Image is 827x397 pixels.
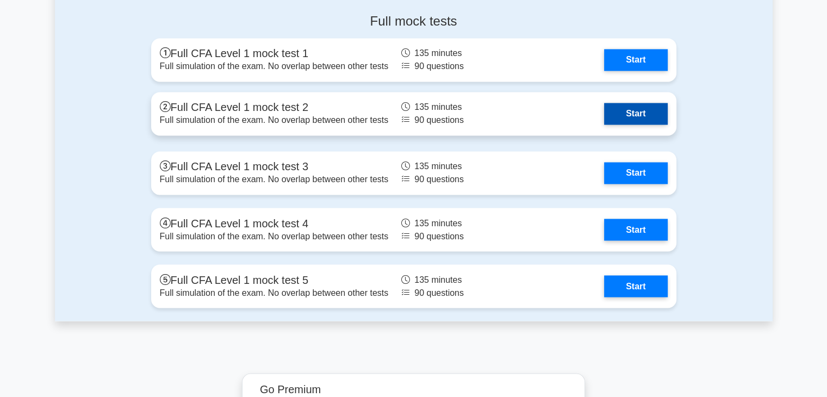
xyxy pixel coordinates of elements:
[604,49,667,71] a: Start
[604,275,667,297] a: Start
[151,14,676,29] h4: Full mock tests
[604,162,667,184] a: Start
[604,219,667,240] a: Start
[604,103,667,125] a: Start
